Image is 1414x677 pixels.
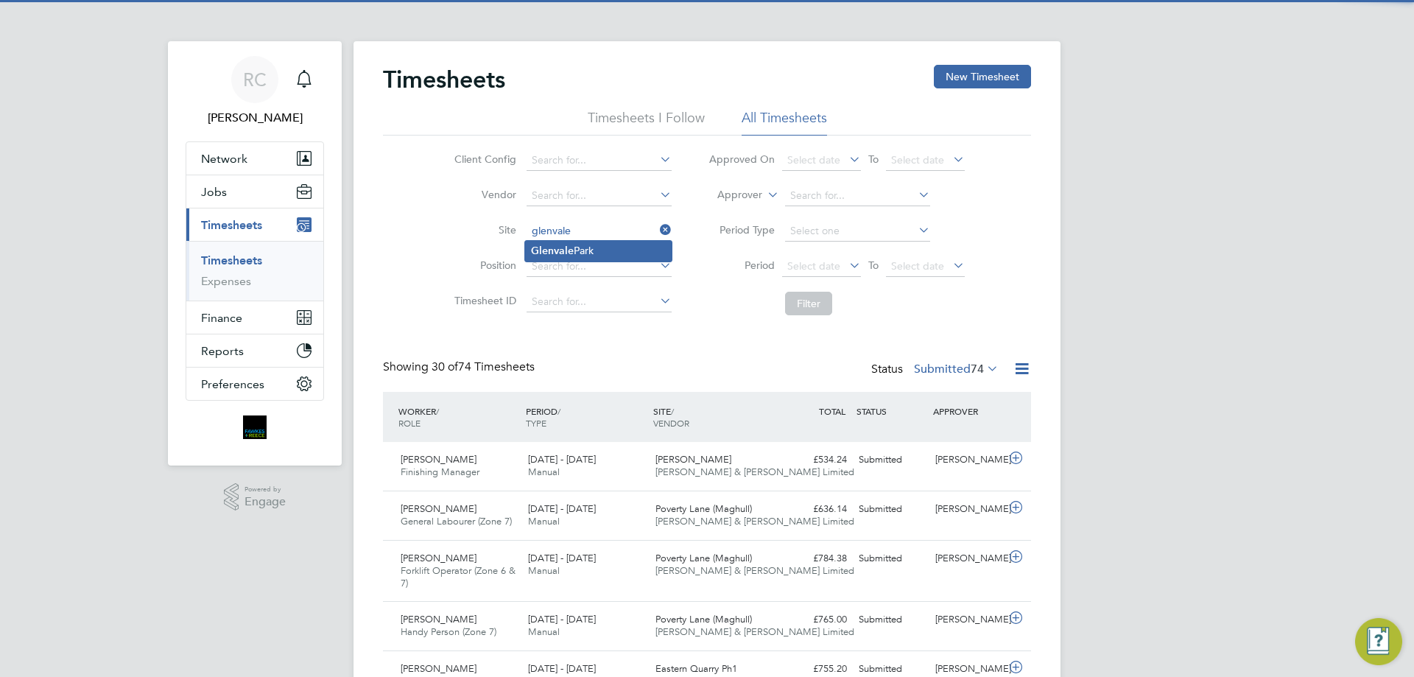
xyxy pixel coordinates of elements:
[708,259,775,272] label: Period
[522,398,650,436] div: PERIOD
[201,274,251,288] a: Expenses
[787,153,840,166] span: Select date
[401,515,512,527] span: General Labourer (Zone 7)
[186,301,323,334] button: Finance
[186,241,323,301] div: Timesheets
[853,398,929,424] div: STATUS
[853,497,929,522] div: Submitted
[655,625,854,638] span: [PERSON_NAME] & [PERSON_NAME] Limited
[708,152,775,166] label: Approved On
[401,466,479,478] span: Finishing Manager
[655,552,752,564] span: Poverty Lane (Maghull)
[450,188,516,201] label: Vendor
[450,294,516,307] label: Timesheet ID
[450,152,516,166] label: Client Config
[450,223,516,236] label: Site
[401,552,476,564] span: [PERSON_NAME]
[245,483,286,496] span: Powered by
[395,398,522,436] div: WORKER
[401,613,476,625] span: [PERSON_NAME]
[929,547,1006,571] div: [PERSON_NAME]
[785,221,930,242] input: Select one
[201,253,262,267] a: Timesheets
[186,175,323,208] button: Jobs
[525,241,672,261] li: Park
[531,245,574,257] b: Glenvale
[432,359,458,374] span: 30 of
[864,256,883,275] span: To
[864,150,883,169] span: To
[526,417,546,429] span: TYPE
[776,497,853,522] div: £636.14
[650,398,777,436] div: SITE
[401,662,476,675] span: [PERSON_NAME]
[929,398,1006,424] div: APPROVER
[401,453,476,466] span: [PERSON_NAME]
[432,359,535,374] span: 74 Timesheets
[742,109,827,136] li: All Timesheets
[528,515,560,527] span: Manual
[201,218,262,232] span: Timesheets
[527,221,672,242] input: Search for...
[655,515,854,527] span: [PERSON_NAME] & [PERSON_NAME] Limited
[186,56,324,127] a: RC[PERSON_NAME]
[186,109,324,127] span: Robyn Clarke
[383,65,505,94] h2: Timesheets
[401,502,476,515] span: [PERSON_NAME]
[527,186,672,206] input: Search for...
[655,466,854,478] span: [PERSON_NAME] & [PERSON_NAME] Limited
[186,142,323,175] button: Network
[1355,618,1402,665] button: Engage Resource Center
[853,448,929,472] div: Submitted
[787,259,840,273] span: Select date
[891,153,944,166] span: Select date
[527,150,672,171] input: Search for...
[401,625,496,638] span: Handy Person (Zone 7)
[853,547,929,571] div: Submitted
[243,415,267,439] img: bromak-logo-retina.png
[528,662,596,675] span: [DATE] - [DATE]
[785,186,930,206] input: Search for...
[186,415,324,439] a: Go to home page
[653,417,689,429] span: VENDOR
[168,41,342,466] nav: Main navigation
[655,502,752,515] span: Poverty Lane (Maghull)
[891,259,944,273] span: Select date
[588,109,705,136] li: Timesheets I Follow
[785,292,832,315] button: Filter
[929,497,1006,522] div: [PERSON_NAME]
[929,608,1006,632] div: [PERSON_NAME]
[655,564,854,577] span: [PERSON_NAME] & [PERSON_NAME] Limited
[201,344,244,358] span: Reports
[243,70,267,89] span: RC
[186,368,323,400] button: Preferences
[776,448,853,472] div: £534.24
[914,362,999,376] label: Submitted
[450,259,516,272] label: Position
[201,311,242,325] span: Finance
[528,453,596,466] span: [DATE] - [DATE]
[528,466,560,478] span: Manual
[655,613,752,625] span: Poverty Lane (Maghull)
[971,362,984,376] span: 74
[853,608,929,632] div: Submitted
[528,552,596,564] span: [DATE] - [DATE]
[224,483,286,511] a: Powered byEngage
[528,625,560,638] span: Manual
[528,564,560,577] span: Manual
[245,496,286,508] span: Engage
[671,405,674,417] span: /
[776,608,853,632] div: £765.00
[186,334,323,367] button: Reports
[819,405,845,417] span: TOTAL
[201,152,247,166] span: Network
[655,453,731,466] span: [PERSON_NAME]
[557,405,560,417] span: /
[528,502,596,515] span: [DATE] - [DATE]
[934,65,1031,88] button: New Timesheet
[398,417,421,429] span: ROLE
[708,223,775,236] label: Period Type
[201,377,264,391] span: Preferences
[527,292,672,312] input: Search for...
[401,564,516,589] span: Forklift Operator (Zone 6 & 7)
